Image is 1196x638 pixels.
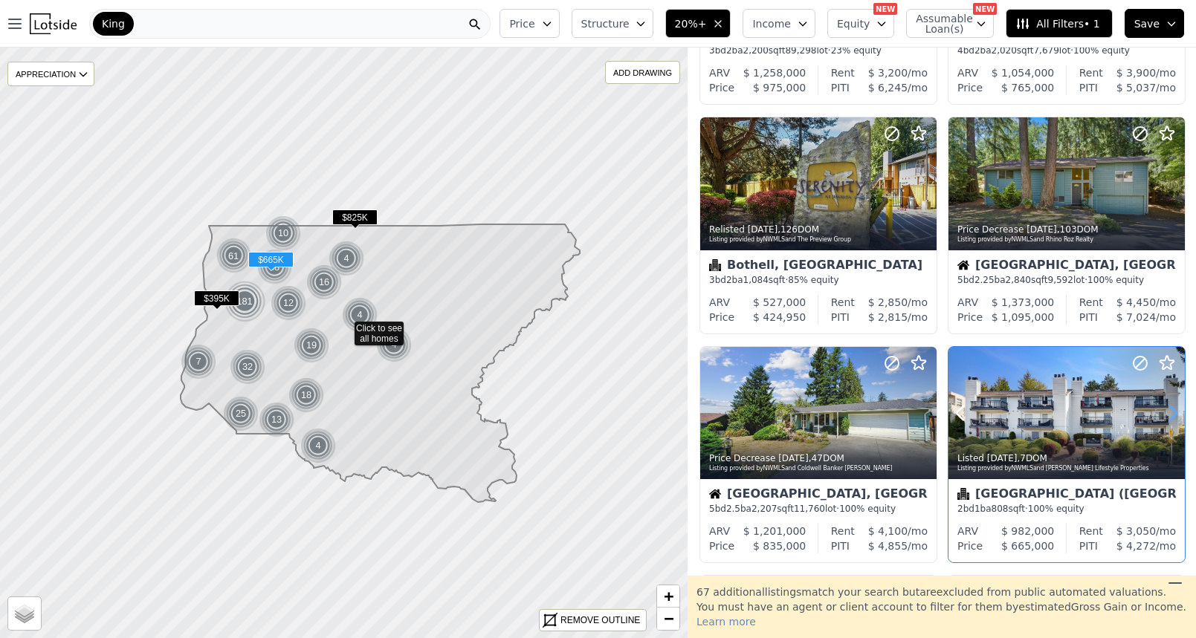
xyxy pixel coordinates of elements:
div: [GEOGRAPHIC_DATA] ([GEOGRAPHIC_DATA]) [957,488,1176,503]
div: /mo [1098,310,1176,325]
span: Assumable Loan(s) [916,13,963,34]
div: Relisted , 126 DOM [709,224,929,235]
div: ARV [957,524,978,538]
div: 4 [376,327,412,362]
div: 25 [223,396,259,432]
span: 89,298 [785,45,816,56]
time: 2025-09-09 20:11 [987,453,1018,463]
span: $ 4,855 [868,540,908,552]
div: /mo [855,295,928,310]
img: Lotside [30,13,77,34]
button: Structure [572,9,653,38]
div: 88 [256,248,294,286]
img: g1.png [300,428,337,463]
div: NEW [973,3,997,15]
div: Bothell, [GEOGRAPHIC_DATA] [709,259,928,274]
img: g1.png [265,215,302,251]
a: Price Decrease [DATE],103DOMListing provided byNWMLSand Rhino Roz RealtyHouse[GEOGRAPHIC_DATA], [... [948,117,1184,334]
div: PITI [831,80,850,95]
div: 67 additional listing s match your search but are excluded from public automated valuations. You ... [688,576,1196,638]
a: Price Decrease [DATE],47DOMListing provided byNWMLSand Coldwell Banker [PERSON_NAME]House[GEOGRAP... [699,346,936,564]
div: 181 [224,280,266,322]
span: 11,760 [794,504,825,514]
div: /mo [1103,295,1176,310]
button: 20%+ [665,9,731,38]
span: 20%+ [675,16,707,31]
img: g1.png [294,328,330,363]
span: 7,679 [1033,45,1058,56]
span: $ 3,900 [1116,67,1156,79]
span: 2,840 [1006,275,1031,285]
div: PITI [1079,538,1098,553]
div: Listing provided by NWMLS and Rhino Roz Realty [957,235,1177,244]
span: − [664,609,673,628]
div: ARV [709,524,730,538]
div: ARV [709,65,730,80]
div: 3 bd 2 ba sqft lot · 23% equity [709,45,928,56]
span: 2,207 [751,504,777,514]
img: g1.png [259,402,295,437]
span: $ 835,000 [753,540,806,552]
span: $ 765,000 [1001,82,1054,94]
span: $ 4,272 [1116,540,1156,552]
div: /mo [1098,538,1176,553]
span: 2,200 [743,45,769,56]
img: g4.png [224,280,267,322]
span: $665K [248,252,294,267]
a: Layers [8,597,41,630]
div: NEW [873,3,897,15]
span: $ 1,095,000 [992,311,1055,323]
div: Price [709,538,734,553]
div: /mo [1098,80,1176,95]
span: $ 4,450 [1116,296,1156,308]
img: g1.png [230,349,266,385]
div: [GEOGRAPHIC_DATA], [GEOGRAPHIC_DATA] [709,488,928,503]
img: g1.png [342,297,378,333]
div: ARV [709,295,730,310]
span: $ 3,200 [868,67,908,79]
div: ADD DRAWING [606,62,679,83]
div: 4 [300,428,336,463]
span: $ 665,000 [1001,540,1054,552]
img: g1.png [306,264,343,300]
span: $ 982,000 [1001,525,1054,537]
div: /mo [1103,65,1176,80]
div: /mo [1103,524,1176,538]
div: /mo [850,538,928,553]
div: /mo [855,524,928,538]
div: 2 bd 1 ba sqft · 100% equity [957,503,1176,515]
img: g1.png [271,285,307,321]
span: $ 527,000 [753,296,806,308]
div: Rent [1079,524,1103,538]
time: 2025-09-09 23:11 [778,453,809,463]
div: 10 [265,215,301,251]
div: 18 [288,377,324,413]
span: $ 1,201,000 [743,525,807,537]
span: $ 424,950 [753,311,806,323]
div: REMOVE OUTLINE [560,613,640,627]
div: Listing provided by NWMLS and Coldwell Banker [PERSON_NAME] [709,464,929,473]
div: 5 bd 2.5 ba sqft lot · 100% equity [709,503,928,515]
div: 16 [306,264,342,300]
div: /mo [850,310,928,325]
div: Rent [1079,65,1103,80]
span: $ 2,850 [868,296,908,308]
span: $ 1,258,000 [743,67,807,79]
div: PITI [831,310,850,325]
div: Listing provided by NWMLS and [PERSON_NAME] Lifestyle Properties [957,464,1177,473]
div: /mo [850,80,928,95]
div: 5 bd 2.25 ba sqft lot · 100% equity [957,274,1176,286]
div: Price Decrease , 47 DOM [709,452,929,464]
button: All Filters• 1 [1006,9,1112,38]
div: $825K [332,209,378,231]
div: PITI [831,538,850,553]
div: 19 [294,328,329,363]
div: Price [709,80,734,95]
span: + [664,587,673,605]
div: Price [957,538,983,553]
div: 13 [259,402,294,437]
time: 2025-09-09 23:55 [748,224,778,235]
img: House [709,488,721,500]
span: $ 4,100 [868,525,908,537]
span: Equity [837,16,870,31]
